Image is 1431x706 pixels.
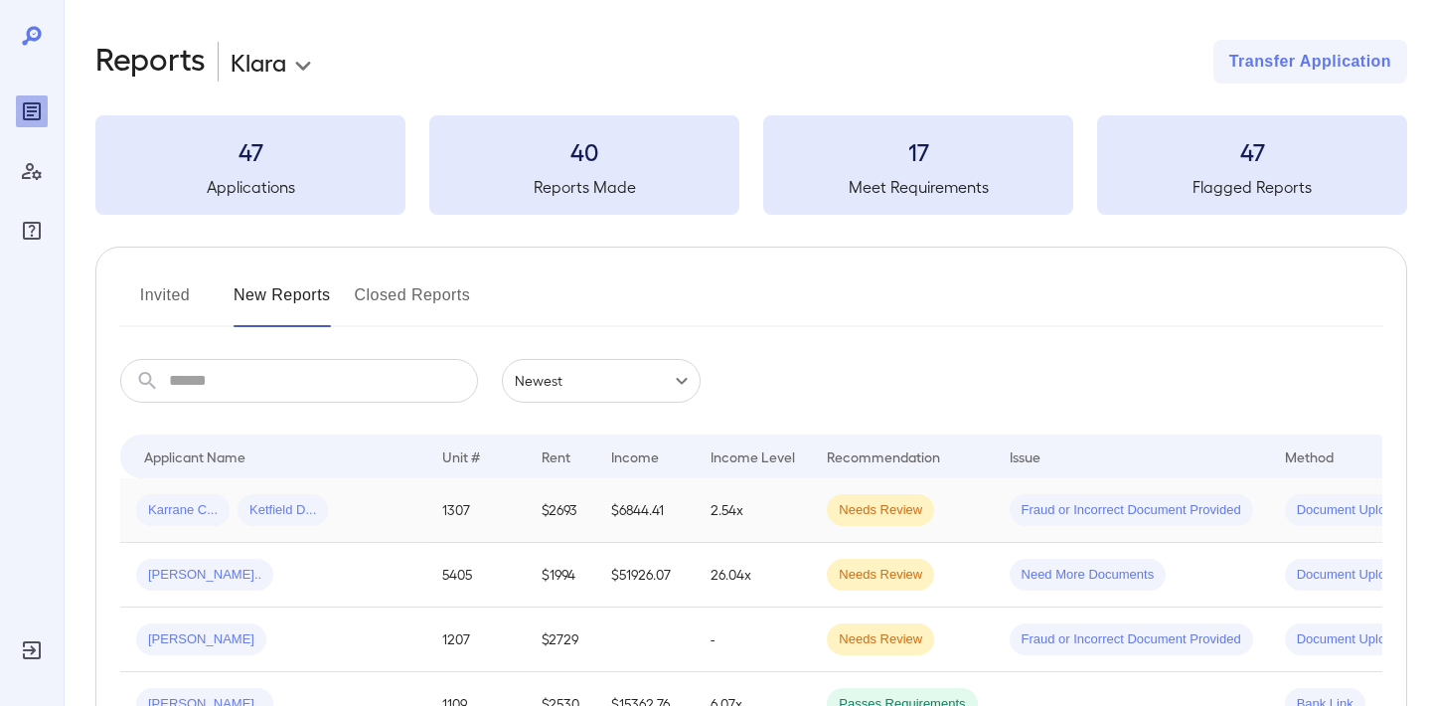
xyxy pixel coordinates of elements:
p: Klara [231,46,286,78]
div: Reports [16,95,48,127]
span: Needs Review [827,630,934,649]
td: $1994 [526,543,595,608]
div: Rent [542,444,573,468]
span: Document Upload [1285,630,1412,649]
span: Fraud or Incorrect Document Provided [1010,630,1253,649]
h5: Applications [95,175,405,199]
div: Method [1285,444,1334,468]
button: New Reports [234,279,331,327]
span: [PERSON_NAME].. [136,566,273,585]
span: Karrane C... [136,501,230,520]
div: Income [611,444,659,468]
td: $2729 [526,608,595,672]
span: Need More Documents [1010,566,1167,585]
div: FAQ [16,215,48,247]
td: 1307 [426,478,526,543]
h3: 40 [429,135,739,167]
td: $2693 [526,478,595,543]
td: $51926.07 [595,543,695,608]
div: Log Out [16,634,48,666]
div: Income Level [711,444,795,468]
span: Fraud or Incorrect Document Provided [1010,501,1253,520]
h3: 47 [95,135,405,167]
div: Newest [502,359,701,403]
td: 26.04x [695,543,811,608]
span: Needs Review [827,566,934,585]
div: Recommendation [827,444,940,468]
td: 5405 [426,543,526,608]
button: Invited [120,279,210,327]
button: Transfer Application [1213,40,1407,84]
span: Document Upload [1285,501,1412,520]
h5: Reports Made [429,175,739,199]
td: 1207 [426,608,526,672]
td: - [695,608,811,672]
h2: Reports [95,40,206,84]
h5: Flagged Reports [1097,175,1407,199]
div: Issue [1010,444,1041,468]
span: Ketfield D... [238,501,328,520]
span: Needs Review [827,501,934,520]
span: Document Upload [1285,566,1412,585]
summary: 47Applications40Reports Made17Meet Requirements47Flagged Reports [95,115,1407,215]
span: [PERSON_NAME] [136,630,266,649]
h5: Meet Requirements [763,175,1073,199]
div: Unit # [442,444,480,468]
h3: 17 [763,135,1073,167]
button: Closed Reports [355,279,471,327]
td: $6844.41 [595,478,695,543]
h3: 47 [1097,135,1407,167]
td: 2.54x [695,478,811,543]
div: Applicant Name [144,444,245,468]
div: Manage Users [16,155,48,187]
